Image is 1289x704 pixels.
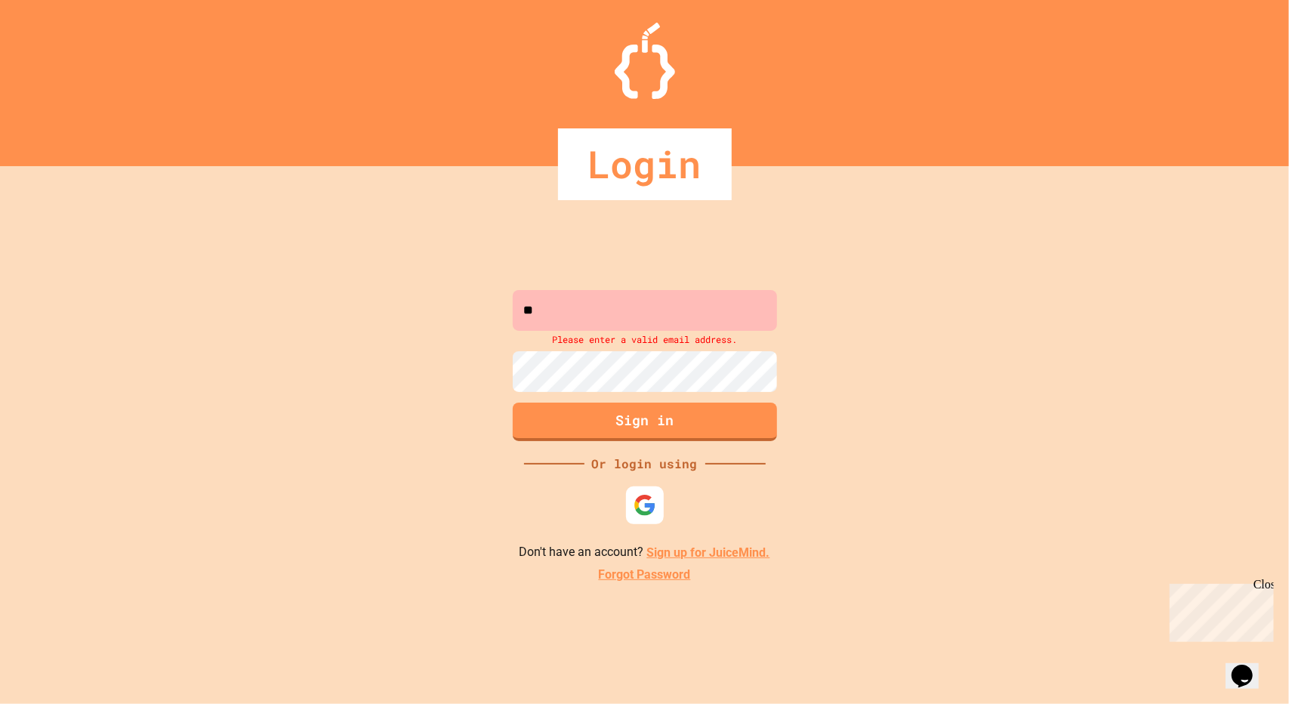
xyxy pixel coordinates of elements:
img: Logo.svg [615,23,675,99]
button: Sign in [513,403,777,441]
div: Login [558,128,732,200]
img: google-icon.svg [634,494,656,517]
iframe: chat widget [1226,644,1274,689]
div: Please enter a valid email address. [509,331,781,347]
a: Forgot Password [599,566,691,584]
p: Don't have an account? [520,543,770,562]
div: Or login using [584,455,705,473]
a: Sign up for JuiceMind. [647,545,770,560]
iframe: chat widget [1164,578,1274,642]
div: Chat with us now!Close [6,6,104,96]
